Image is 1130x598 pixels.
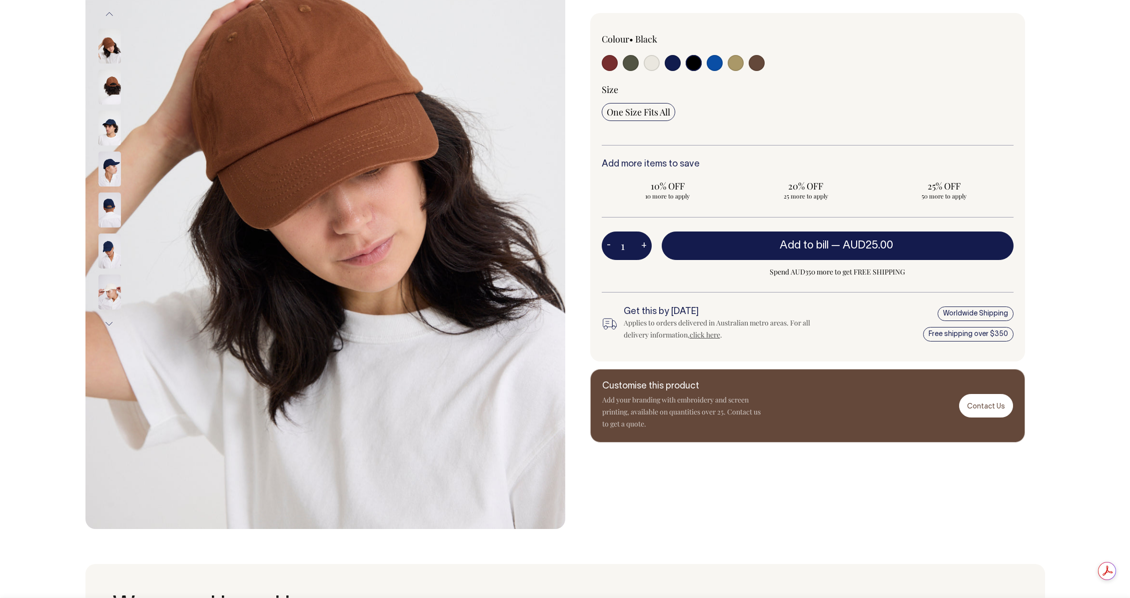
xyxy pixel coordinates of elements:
[662,266,1014,278] span: Spend AUD350 more to get FREE SHIPPING
[831,240,896,250] span: —
[883,192,1006,200] span: 50 more to apply
[102,3,117,25] button: Previous
[780,240,829,250] span: Add to bill
[602,159,1014,169] h6: Add more items to save
[98,274,121,309] img: natural
[98,151,121,186] img: dark-navy
[98,233,121,268] img: dark-navy
[607,180,729,192] span: 10% OFF
[602,177,734,203] input: 10% OFF 10 more to apply
[98,110,121,145] img: dark-navy
[662,231,1014,259] button: Add to bill —AUD25.00
[98,69,121,104] img: chocolate
[602,103,675,121] input: One Size Fits All
[740,177,872,203] input: 20% OFF 25 more to apply
[629,33,633,45] span: •
[98,28,121,63] img: chocolate
[959,394,1013,417] a: Contact Us
[745,180,867,192] span: 20% OFF
[607,106,670,118] span: One Size Fits All
[602,236,616,256] button: -
[635,33,657,45] label: Black
[624,317,827,341] div: Applies to orders delivered in Australian metro areas. For all delivery information, .
[745,192,867,200] span: 25 more to apply
[624,307,827,317] h6: Get this by [DATE]
[602,83,1014,95] div: Size
[690,330,720,339] a: click here
[607,192,729,200] span: 10 more to apply
[636,236,652,256] button: +
[102,312,117,335] button: Next
[602,394,762,430] p: Add your branding with embroidery and screen printing, available on quantities over 25. Contact u...
[878,177,1011,203] input: 25% OFF 50 more to apply
[602,381,762,391] h6: Customise this product
[843,240,893,250] span: AUD25.00
[602,33,767,45] div: Colour
[883,180,1006,192] span: 25% OFF
[98,192,121,227] img: dark-navy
